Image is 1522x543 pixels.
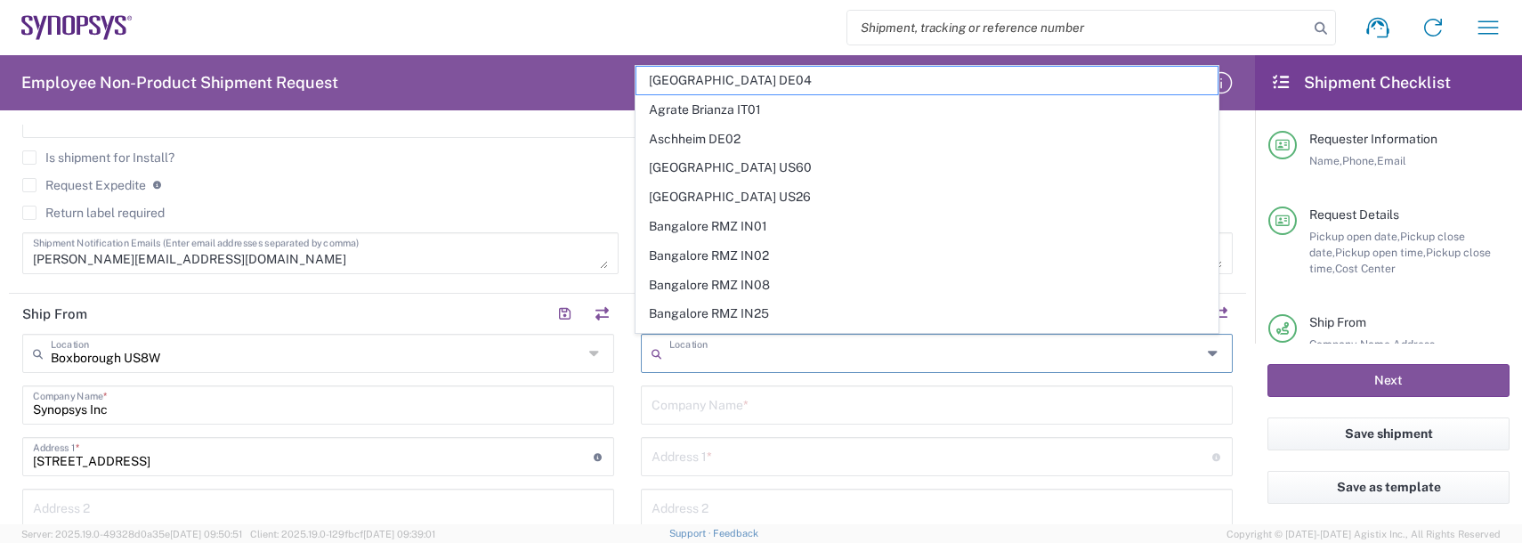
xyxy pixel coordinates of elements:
[636,183,1218,211] span: [GEOGRAPHIC_DATA] US26
[1335,246,1426,259] span: Pickup open time,
[21,529,242,539] span: Server: 2025.19.0-49328d0a35e
[1335,262,1396,275] span: Cost Center
[1377,154,1406,167] span: Email
[713,528,758,539] a: Feedback
[170,529,242,539] span: [DATE] 09:50:51
[22,305,87,323] h2: Ship From
[636,126,1218,153] span: Aschheim DE02
[1309,132,1437,146] span: Requester Information
[22,150,174,165] label: Is shipment for Install?
[1309,230,1400,243] span: Pickup open date,
[636,300,1218,328] span: Bangalore RMZ IN25
[636,242,1218,270] span: Bangalore RMZ IN02
[250,529,435,539] span: Client: 2025.19.0-129fbcf
[363,529,435,539] span: [DATE] 09:39:01
[1267,364,1510,397] button: Next
[1309,337,1393,351] span: Company Name,
[1309,154,1342,167] span: Name,
[636,271,1218,299] span: Bangalore RMZ IN08
[21,72,338,93] h2: Employee Non-Product Shipment Request
[847,11,1308,45] input: Shipment, tracking or reference number
[636,213,1218,240] span: Bangalore RMZ IN01
[1309,315,1366,329] span: Ship From
[1309,207,1399,222] span: Request Details
[22,178,146,192] label: Request Expedite
[22,206,165,220] label: Return label required
[1267,471,1510,504] button: Save as template
[636,154,1218,182] span: [GEOGRAPHIC_DATA] US60
[1342,154,1377,167] span: Phone,
[1227,526,1501,542] span: Copyright © [DATE]-[DATE] Agistix Inc., All Rights Reserved
[669,528,714,539] a: Support
[636,329,1218,357] span: Bangalore RMZ IN33
[1267,417,1510,450] button: Save shipment
[1271,72,1451,93] h2: Shipment Checklist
